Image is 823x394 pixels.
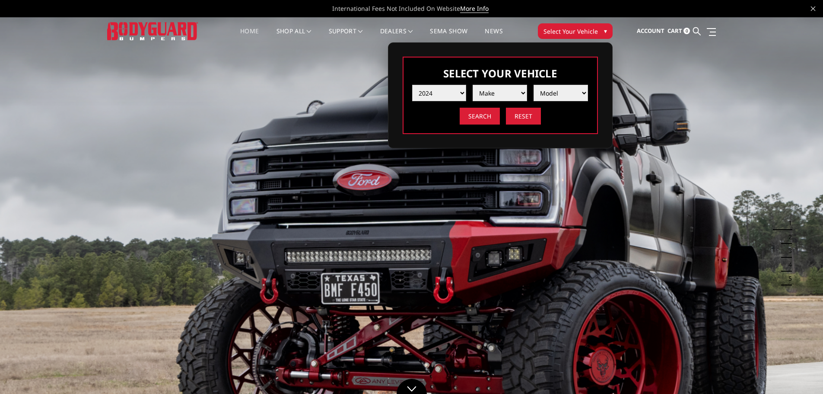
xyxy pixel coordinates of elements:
[430,28,467,45] a: SEMA Show
[240,28,259,45] a: Home
[538,23,613,39] button: Select Your Vehicle
[780,352,823,394] iframe: Chat Widget
[543,27,598,36] span: Select Your Vehicle
[783,244,792,258] button: 3 of 5
[667,27,682,35] span: Cart
[329,28,363,45] a: Support
[667,19,690,43] a: Cart 0
[783,272,792,285] button: 5 of 5
[783,230,792,244] button: 2 of 5
[473,85,527,101] select: Please select the value from list.
[637,27,664,35] span: Account
[276,28,311,45] a: shop all
[683,28,690,34] span: 0
[485,28,502,45] a: News
[397,379,427,394] a: Click to Down
[380,28,413,45] a: Dealers
[460,108,500,125] input: Search
[783,216,792,230] button: 1 of 5
[604,26,607,35] span: ▾
[637,19,664,43] a: Account
[460,4,489,13] a: More Info
[783,258,792,272] button: 4 of 5
[412,66,588,80] h3: Select Your Vehicle
[506,108,541,125] input: Reset
[107,22,198,40] img: BODYGUARD BUMPERS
